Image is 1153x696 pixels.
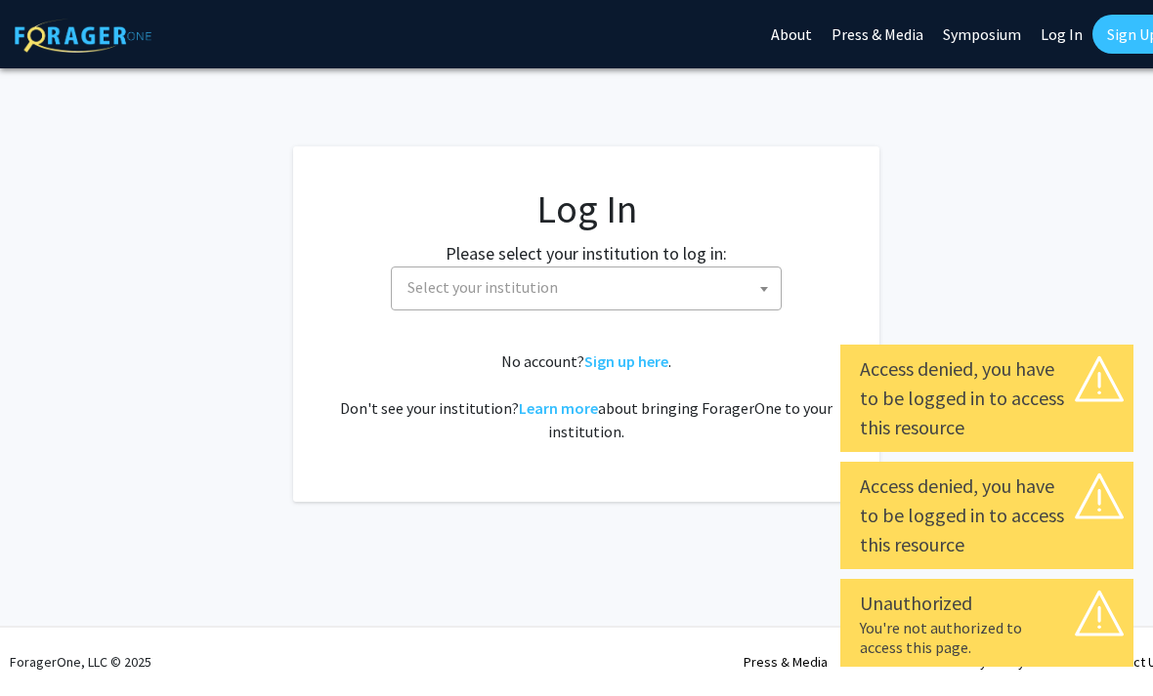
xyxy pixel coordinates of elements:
[407,277,558,297] span: Select your institution
[860,589,1114,618] div: Unauthorized
[400,267,781,307] span: Select your institution
[332,349,840,443] div: No account? . Don't see your institution? about bringing ForagerOne to your institution.
[15,19,151,53] img: ForagerOne Logo
[391,266,782,310] span: Select your institution
[860,471,1114,559] div: Access denied, you have to be logged in to access this resource
[519,398,598,418] a: Learn more about bringing ForagerOne to your institution
[860,354,1114,442] div: Access denied, you have to be logged in to access this resource
[860,618,1114,657] div: You're not authorized to access this page.
[584,351,668,371] a: Sign up here
[332,185,840,232] h1: Log In
[744,653,828,671] a: Press & Media
[10,628,151,696] div: ForagerOne, LLC © 2025
[446,240,727,266] label: Please select your institution to log in:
